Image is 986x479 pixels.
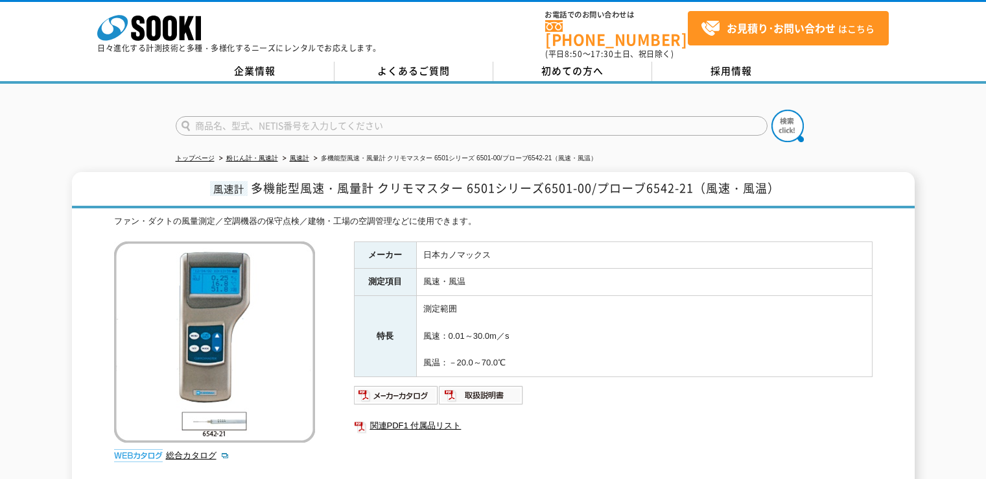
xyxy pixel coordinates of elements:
a: [PHONE_NUMBER] [545,20,688,47]
th: メーカー [354,241,416,269]
a: 取扱説明書 [439,393,524,403]
a: 企業情報 [176,62,335,81]
th: 特長 [354,296,416,377]
div: ファン・ダクトの風量測定／空調機器の保守点検／建物・工場の空調管理などに使用できます。 [114,215,873,228]
span: 8:50 [565,48,583,60]
a: 初めての方へ [493,62,652,81]
img: メーカーカタログ [354,385,439,406]
span: 17:30 [591,48,614,60]
img: 多機能型風速・風量計 クリモマスター 6501シリーズ 6501-00/プローブ6542-21（風速・風温） [114,241,315,443]
a: 風速計 [290,154,309,162]
span: はこちら [701,19,874,38]
span: 多機能型風速・風量計 クリモマスター 6501シリーズ6501-00/プローブ6542-21（風速・風温） [251,179,780,197]
a: よくあるご質問 [335,62,493,81]
span: 初めての方へ [541,64,604,78]
td: 測定範囲 風速：0.01～30.0m／s 風温：－20.0～70.0℃ [416,296,872,377]
img: 取扱説明書 [439,385,524,406]
th: 測定項目 [354,269,416,296]
a: 粉じん計・風速計 [226,154,278,162]
td: 風速・風温 [416,269,872,296]
a: トップページ [176,154,215,162]
strong: お見積り･お問い合わせ [727,20,836,36]
p: 日々進化する計測技術と多種・多様化するニーズにレンタルでお応えします。 [97,44,381,52]
span: 風速計 [210,181,248,196]
a: 採用情報 [652,62,811,81]
li: 多機能型風速・風量計 クリモマスター 6501シリーズ 6501-00/プローブ6542-21（風速・風温） [311,152,598,166]
a: 総合カタログ [166,450,229,460]
img: btn_search.png [771,110,804,142]
img: webカタログ [114,449,163,462]
a: お見積り･お問い合わせはこちら [688,11,889,45]
span: お電話でのお問い合わせは [545,11,688,19]
td: 日本カノマックス [416,241,872,269]
a: 関連PDF1 付属品リスト [354,417,873,434]
span: (平日 ～ 土日、祝日除く) [545,48,674,60]
a: メーカーカタログ [354,393,439,403]
input: 商品名、型式、NETIS番号を入力してください [176,116,768,136]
